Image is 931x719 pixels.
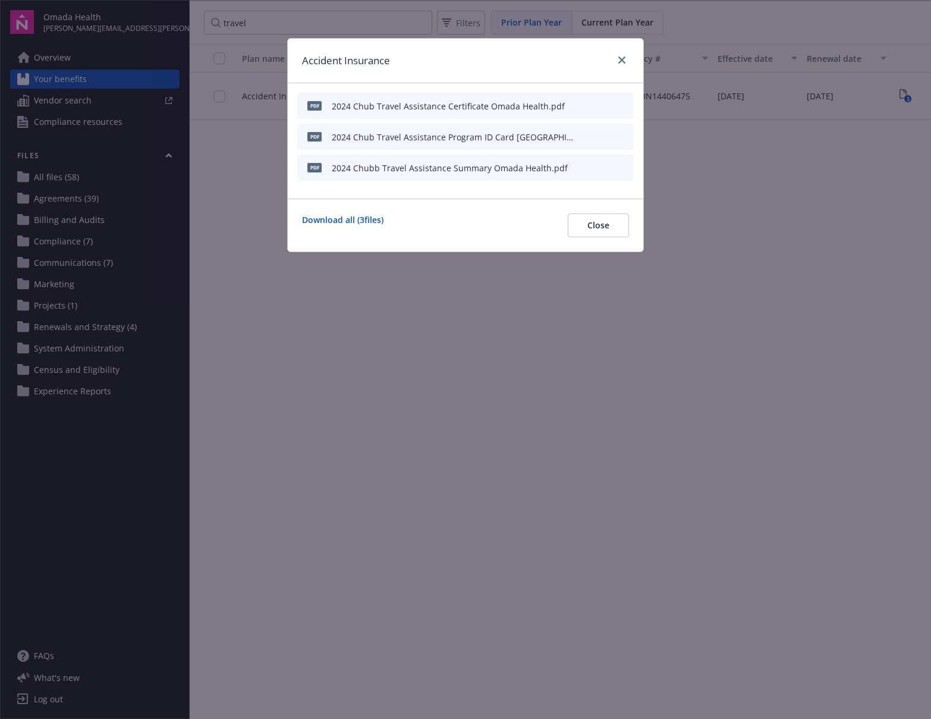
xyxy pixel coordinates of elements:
button: Close [568,213,629,237]
div: 2024 Chub Travel Assistance Certificate Omada Health.pdf [332,100,565,112]
div: 2024 Chubb Travel Assistance Summary Omada Health.pdf [332,162,568,174]
button: download file [599,131,609,143]
span: Close [587,219,609,231]
button: download file [599,162,609,174]
button: download file [599,100,609,112]
span: pdf [307,163,322,172]
h1: Accident Insurance [302,53,390,68]
div: 2024 Chub Travel Assistance Program ID Card [GEOGRAPHIC_DATA] Health.pdf [332,131,578,143]
button: preview file [618,162,629,174]
a: close [615,53,629,67]
span: pdf [307,101,322,110]
span: pdf [307,132,322,141]
button: preview file [618,100,629,112]
a: Download all ( 3 files) [302,213,383,237]
button: preview file [618,131,629,143]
